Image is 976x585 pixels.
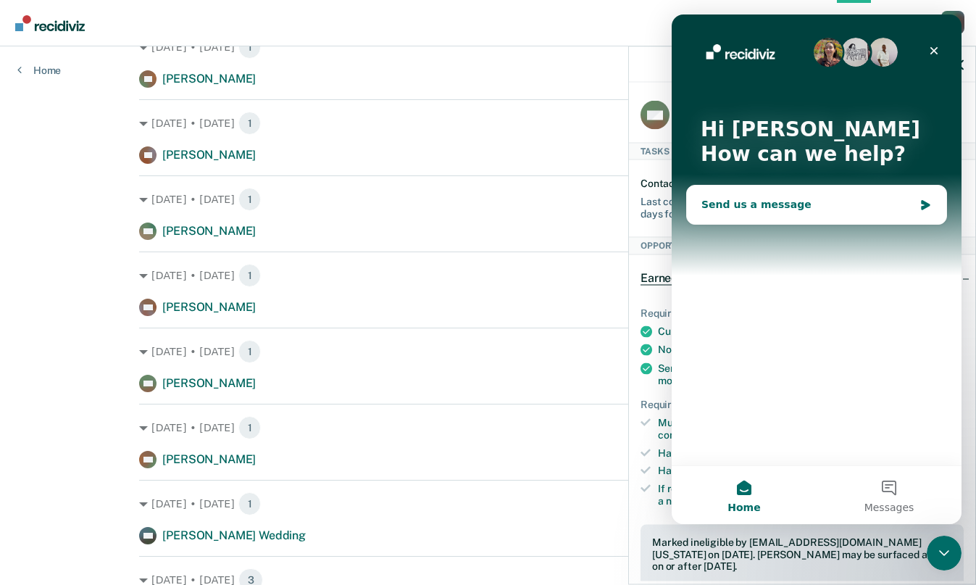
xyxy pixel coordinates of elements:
div: [DATE] • [DATE] [139,188,836,211]
span: Earned Discharge [641,270,734,285]
span: conditions [658,428,707,440]
img: Recidiviz [15,15,85,31]
a: Home [17,64,61,77]
span: 1 [238,188,262,211]
span: [PERSON_NAME] [162,300,256,314]
div: [DATE] • [DATE] [139,416,836,439]
span: 1 [238,492,262,515]
div: [DATE] • [DATE] [139,264,836,287]
iframe: Intercom live chat [927,536,962,571]
span: 1 [238,416,262,439]
div: [DATE] • [DATE] [139,492,836,515]
div: M T [941,11,964,34]
div: Earned DischargeCurrently ineligible [629,254,975,301]
span: 1 [238,264,262,287]
div: [DATE] • [DATE] [139,340,836,363]
span: [PERSON_NAME] [162,376,256,390]
span: [PERSON_NAME] Wedding [162,528,306,542]
div: [DATE] • [DATE] [139,112,836,135]
span: 1 [238,340,262,363]
span: 1 [238,112,262,135]
div: Must be compliant with all court-ordered conditions and special [658,416,964,441]
span: months [658,375,704,386]
div: Served minimum sentence requirements: has served 8 years, 11 [658,362,964,386]
div: Opportunities [629,237,975,254]
div: Requirements validated by OMS data [641,307,964,319]
div: Marked ineligible by [EMAIL_ADDRESS][DOMAIN_NAME][US_STATE] on [DATE]. [PERSON_NAME] may be surfa... [652,536,952,572]
span: [PERSON_NAME] [162,452,256,466]
div: If relevant based on client history and officer discretion, has had a negative UA within the past 90 [658,483,964,507]
div: Currently low risk with no increase in risk level in past 90 [658,325,964,338]
div: Has not failed to make payment toward [658,447,964,459]
span: [PERSON_NAME] [162,148,256,162]
iframe: Intercom live chat [672,14,962,524]
div: Has not failed NCIC [658,465,964,477]
div: [DATE] • [DATE] [139,36,836,59]
div: Requirements to check [641,399,964,411]
div: No felony convictions in past 24 [658,344,964,357]
div: Tasks [629,142,975,159]
span: 1 [238,36,262,59]
button: Profile dropdown button [941,11,964,34]
span: [PERSON_NAME] [162,72,256,86]
span: [PERSON_NAME] [162,224,256,238]
div: Contact [641,177,679,189]
div: Last contact was on [DATE]; 1 contact needed every 180 days for current supervision level and cas... [641,189,910,220]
